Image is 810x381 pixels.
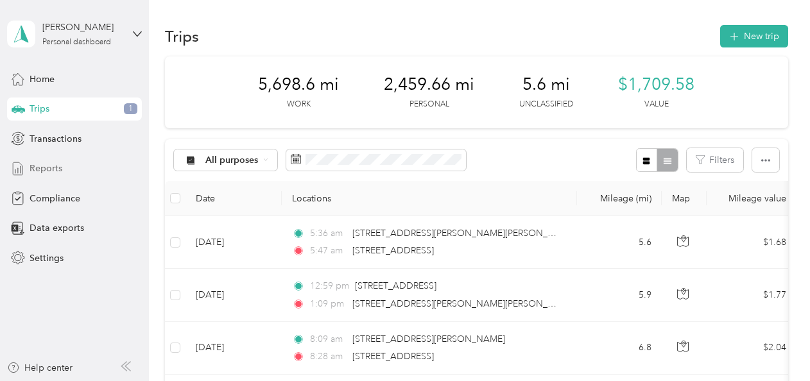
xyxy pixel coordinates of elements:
[577,269,662,321] td: 5.9
[205,156,259,165] span: All purposes
[352,351,434,362] span: [STREET_ADDRESS]
[687,148,743,172] button: Filters
[185,216,282,269] td: [DATE]
[30,192,80,205] span: Compliance
[185,322,282,375] td: [DATE]
[352,245,434,256] span: [STREET_ADDRESS]
[707,269,797,321] td: $1.77
[282,181,577,216] th: Locations
[352,228,576,239] span: [STREET_ADDRESS][PERSON_NAME][PERSON_NAME]
[42,21,123,34] div: [PERSON_NAME]
[352,298,576,309] span: [STREET_ADDRESS][PERSON_NAME][PERSON_NAME]
[30,221,84,235] span: Data exports
[352,334,505,344] span: [STREET_ADDRESS][PERSON_NAME]
[30,102,49,115] span: Trips
[707,216,797,269] td: $1.68
[258,74,339,95] span: 5,698.6 mi
[384,74,474,95] span: 2,459.66 mi
[165,30,199,43] h1: Trips
[519,99,573,110] p: Unclassified
[644,99,669,110] p: Value
[707,181,797,216] th: Mileage value
[577,216,662,269] td: 5.6
[310,244,347,258] span: 5:47 am
[30,251,64,265] span: Settings
[707,322,797,375] td: $2.04
[287,99,311,110] p: Work
[310,332,347,346] span: 8:09 am
[310,226,347,241] span: 5:36 am
[409,99,449,110] p: Personal
[185,269,282,321] td: [DATE]
[310,297,347,311] span: 1:09 pm
[618,74,694,95] span: $1,709.58
[738,309,810,381] iframe: Everlance-gr Chat Button Frame
[30,132,82,146] span: Transactions
[662,181,707,216] th: Map
[310,350,347,364] span: 8:28 am
[185,181,282,216] th: Date
[310,279,349,293] span: 12:59 pm
[720,25,788,47] button: New trip
[42,38,111,46] div: Personal dashboard
[7,361,73,375] button: Help center
[30,162,62,175] span: Reports
[577,181,662,216] th: Mileage (mi)
[577,322,662,375] td: 6.8
[355,280,436,291] span: [STREET_ADDRESS]
[30,72,55,86] span: Home
[124,103,137,115] span: 1
[522,74,570,95] span: 5.6 mi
